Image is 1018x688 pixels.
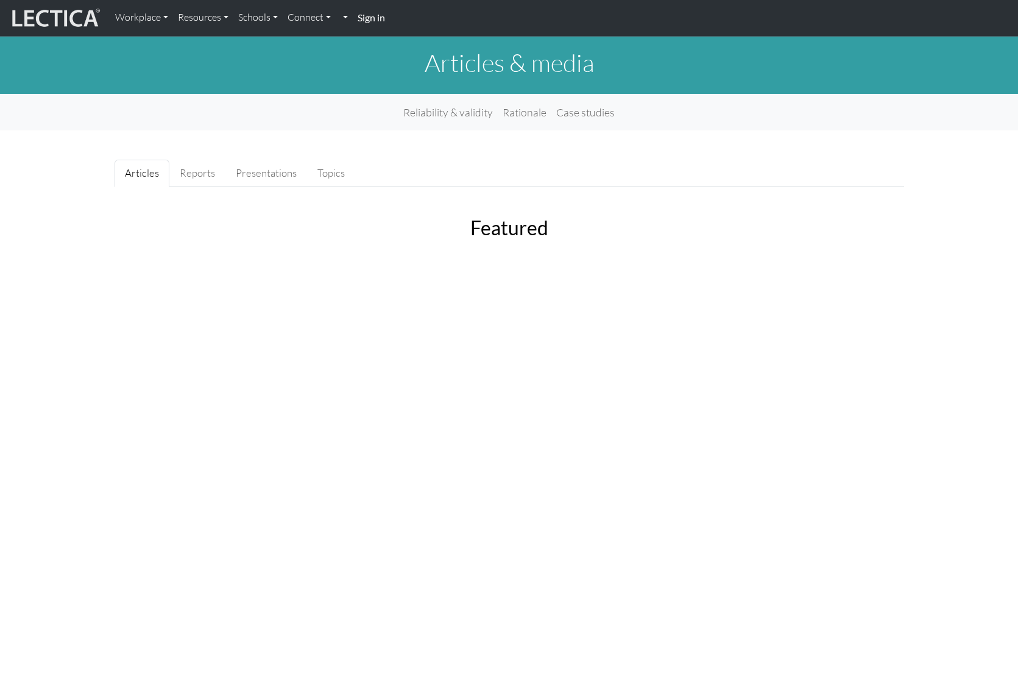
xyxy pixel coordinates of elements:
[173,5,233,30] a: Resources
[358,12,385,23] strong: Sign in
[551,99,620,126] a: Case studies
[233,5,283,30] a: Schools
[188,216,831,239] h2: Featured
[283,5,336,30] a: Connect
[9,7,101,30] img: lecticalive
[498,99,551,126] a: Rationale
[110,5,173,30] a: Workplace
[353,5,390,31] a: Sign in
[169,160,225,187] a: Reports
[307,160,355,187] a: Topics
[225,160,307,187] a: Presentations
[115,160,169,187] a: Articles
[398,99,498,126] a: Reliability & validity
